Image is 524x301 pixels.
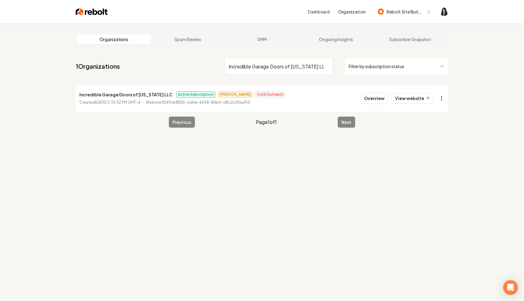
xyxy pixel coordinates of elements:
button: Open user button [440,7,448,16]
a: Organizations [77,34,151,44]
span: Cold Outreach [255,91,285,98]
a: Spam Review [151,34,225,44]
a: Subscriber Snapshot [373,34,447,44]
div: Open Intercom Messenger [503,280,518,295]
p: Created [79,99,140,106]
a: View website [392,93,434,103]
a: SMM [225,34,299,44]
img: Haley Paramoure [440,7,448,16]
img: Rebolt Site Builder [378,9,384,15]
span: [PERSON_NAME] [218,91,253,98]
p: Incredible Garage Doors of [US_STATE] LLC [79,91,173,98]
a: Ongoing Insights [299,34,373,44]
img: Rebolt Logo [76,7,108,16]
span: Page 1 of 1 [256,118,277,126]
a: Dashboard [308,9,329,15]
input: Search by name or ID [225,58,332,75]
span: Rebolt Site Builder [386,9,424,15]
span: Active Subscription [176,91,215,98]
time: [DATE] 5:35:52 PM GMT-4 [95,100,140,105]
a: 1Organizations [76,62,120,71]
p: Website ID 49cb8826-ed6e-4658-84b4-d8c2c2feaf50 [146,99,250,106]
button: Overview [361,93,388,104]
button: Organization [334,6,369,17]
